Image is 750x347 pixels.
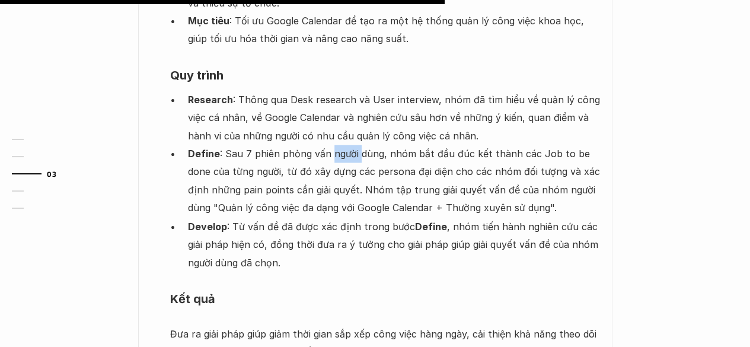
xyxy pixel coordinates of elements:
[12,167,68,181] a: 03
[170,283,601,314] h4: Kết quả
[188,145,601,217] p: : Sau 7 phiên phỏng vấn người dùng, nhóm bắt đầu đúc kết thành các Job to be done của từng người,...
[47,169,56,177] strong: 03
[188,217,601,271] p: : Từ vấn đề đã được xác định trong bước , nhóm tiến hành nghiên cứu các giải pháp hiện có, đồng t...
[188,15,229,27] strong: Mục tiêu
[415,220,447,232] strong: Define
[188,12,601,48] p: : Tối ưu Google Calendar để tạo ra một hệ thống quản lý công việc khoa học, giúp tối ưu hóa thời ...
[188,148,220,160] strong: Define
[188,220,227,232] strong: Develop
[170,60,601,91] h4: Quy trình
[188,91,601,145] p: : Thông qua Desk research và User interview, nhóm đã tìm hiểu về quản lý công việc cá nhân, về Go...
[188,94,233,106] strong: Research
